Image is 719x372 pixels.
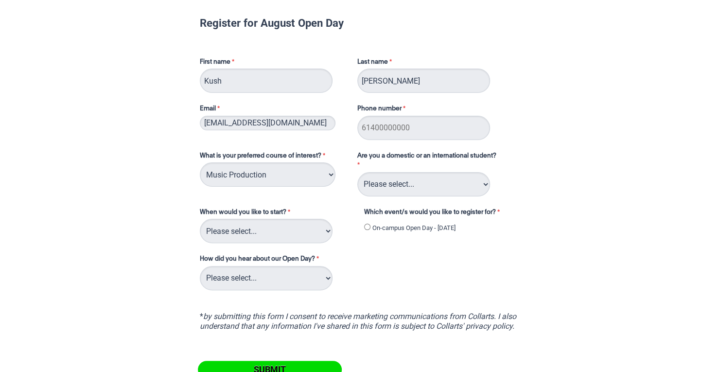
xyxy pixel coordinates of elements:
[357,116,490,140] input: Phone number
[200,312,516,331] i: by submitting this form I consent to receive marketing communications from Collarts. I also under...
[200,116,335,130] input: Email
[200,69,333,93] input: First name
[364,208,512,219] label: Which event/s would you like to register for?
[200,104,348,116] label: Email
[357,153,496,159] span: Are you a domestic or an international student?
[357,57,394,69] label: Last name
[200,254,321,266] label: How did you hear about our Open Day?
[357,172,490,196] select: Are you a domestic or an international student?
[200,151,348,163] label: What is your preferred course of interest?
[357,104,408,116] label: Phone number
[372,223,456,233] label: On-campus Open Day - [DATE]
[200,266,333,290] select: How did you hear about our Open Day?
[200,57,348,69] label: First name
[200,208,354,219] label: When would you like to start?
[357,69,490,93] input: Last name
[200,219,333,243] select: When would you like to start?
[200,162,335,187] select: What is your preferred course of interest?
[200,18,520,28] h1: Register for August Open Day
